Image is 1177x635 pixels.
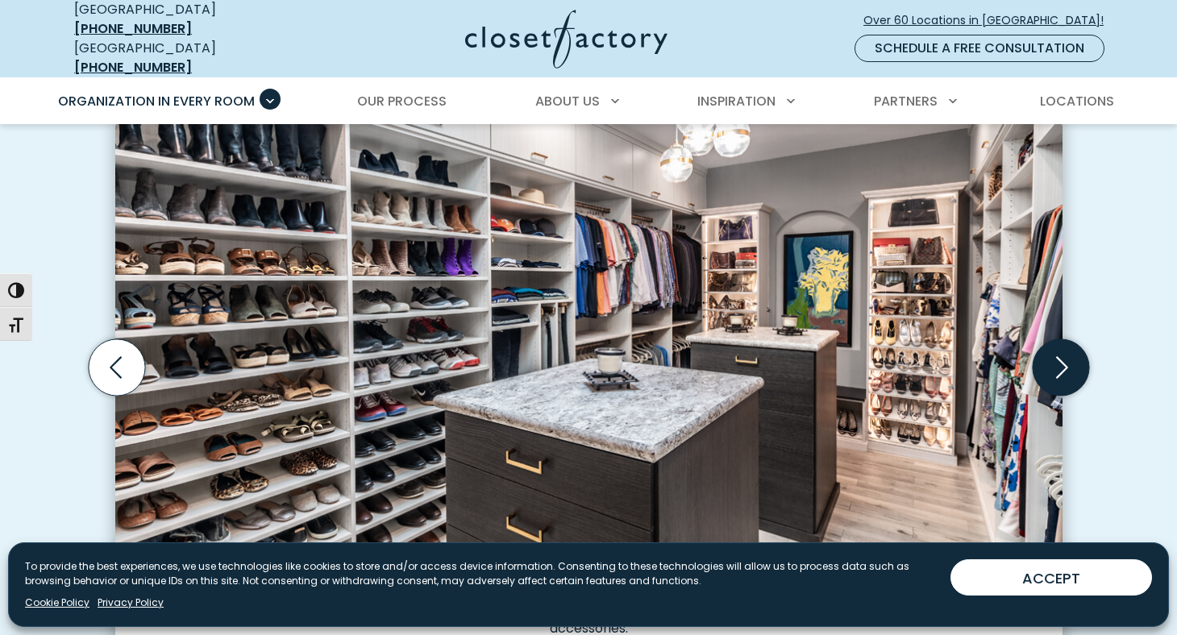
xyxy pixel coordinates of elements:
[535,92,600,110] span: About Us
[98,596,164,610] a: Privacy Policy
[950,559,1152,596] button: ACCEPT
[25,596,89,610] a: Cookie Policy
[697,92,776,110] span: Inspiration
[855,35,1104,62] a: Schedule a Free Consultation
[874,92,938,110] span: Partners
[47,79,1130,124] nav: Primary Menu
[465,10,668,68] img: Closet Factory Logo
[863,6,1117,35] a: Over 60 Locations in [GEOGRAPHIC_DATA]!
[863,12,1117,29] span: Over 60 Locations in [GEOGRAPHIC_DATA]!
[115,98,1063,591] img: Modern custom closet with dual islands, extensive shoe storage, hanging sections for men’s and wo...
[58,92,255,110] span: Organization in Every Room
[25,559,938,588] p: To provide the best experiences, we use technologies like cookies to store and/or access device i...
[1026,333,1096,402] button: Next slide
[74,58,192,77] a: [PHONE_NUMBER]
[1040,92,1114,110] span: Locations
[74,39,308,77] div: [GEOGRAPHIC_DATA]
[357,92,447,110] span: Our Process
[82,333,152,402] button: Previous slide
[74,19,192,38] a: [PHONE_NUMBER]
